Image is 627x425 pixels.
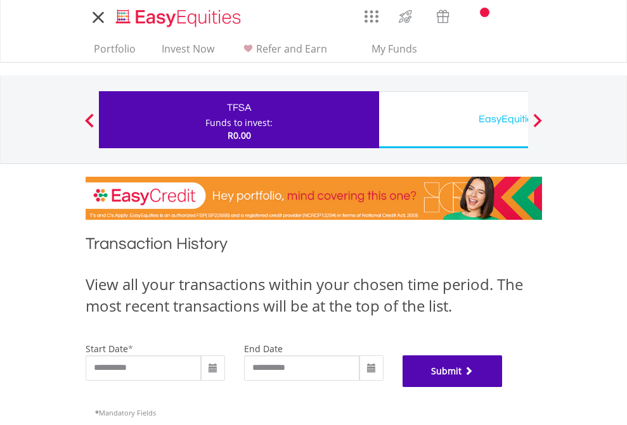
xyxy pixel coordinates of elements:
[526,3,559,31] a: My Profile
[86,274,542,317] div: View all your transactions within your chosen time period. The most recent transactions will be a...
[111,3,246,29] a: Home page
[113,8,246,29] img: EasyEquities_Logo.png
[205,117,273,129] div: Funds to invest:
[395,6,416,27] img: thrive-v2.svg
[356,3,387,23] a: AppsGrid
[95,408,156,417] span: Mandatory Fields
[86,343,128,355] label: start date
[353,41,436,57] span: My Funds
[107,99,372,117] div: TFSA
[77,120,102,132] button: Previous
[256,42,327,56] span: Refer and Earn
[157,42,219,62] a: Invest Now
[235,42,332,62] a: Refer and Earn
[244,343,283,355] label: end date
[462,3,494,29] a: Notifications
[424,3,462,27] a: Vouchers
[494,3,526,29] a: FAQ's and Support
[86,232,542,261] h1: Transaction History
[228,129,251,141] span: R0.00
[525,120,550,132] button: Next
[432,6,453,27] img: vouchers-v2.svg
[86,177,542,220] img: EasyCredit Promotion Banner
[403,355,503,387] button: Submit
[365,10,378,23] img: grid-menu-icon.svg
[89,42,141,62] a: Portfolio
